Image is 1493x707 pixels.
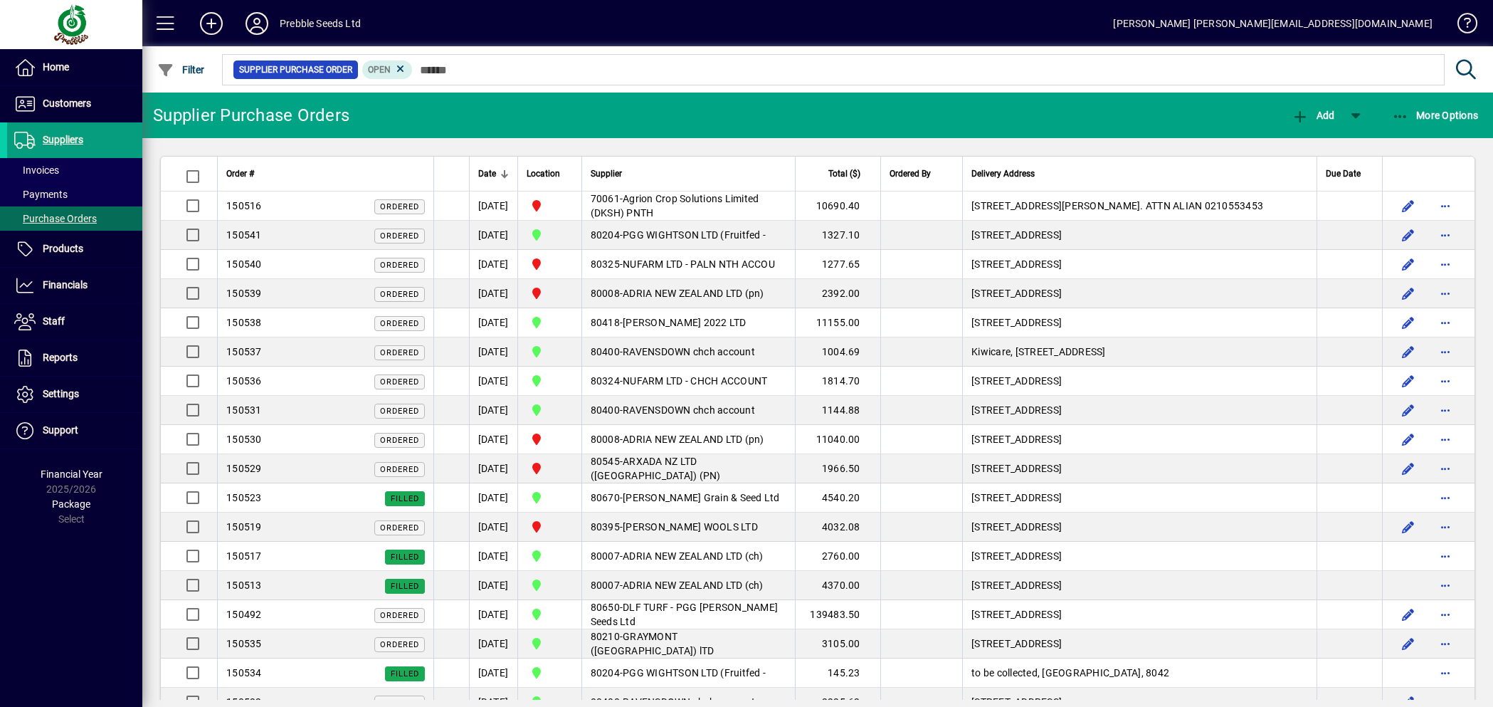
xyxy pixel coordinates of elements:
button: Edit [1397,282,1420,305]
span: 80008 [591,288,620,299]
button: More options [1434,399,1457,421]
span: NUFARM LTD - PALN NTH ACCOU [623,258,775,270]
button: More options [1434,311,1457,334]
td: 4370.00 [795,571,880,600]
span: 80007 [591,550,620,562]
td: - [581,337,795,367]
a: Knowledge Base [1447,3,1475,49]
span: CHRISTCHURCH [527,635,573,652]
div: Due Date [1326,166,1373,182]
span: CHRISTCHURCH [527,372,573,389]
td: 2760.00 [795,542,880,571]
td: - [581,192,795,221]
button: More options [1434,603,1457,626]
span: PGG WIGHTSON LTD (Fruitfed - [623,229,766,241]
a: Support [7,413,142,449]
span: ADRIA NEW ZEALAND LTD (ch) [623,580,764,591]
span: 150530 [226,434,262,445]
span: CHRISTCHURCH [527,606,573,623]
td: - [581,279,795,308]
span: PALMERSTON NORTH [527,256,573,273]
button: More options [1434,370,1457,392]
span: PALMERSTON NORTH [527,197,573,214]
button: More options [1434,486,1457,509]
span: [PERSON_NAME] WOOLS LTD [623,521,758,533]
span: Filter [157,64,205,75]
span: [PERSON_NAME] 2022 LTD [623,317,746,328]
span: 150535 [226,638,262,649]
span: CHRISTCHURCH [527,664,573,681]
a: Customers [7,86,142,122]
span: 150513 [226,580,262,591]
span: Ordered [380,377,419,387]
td: [STREET_ADDRESS] [962,454,1317,483]
span: Due Date [1326,166,1361,182]
td: - [581,367,795,396]
span: Ordered [380,407,419,416]
span: 80400 [591,404,620,416]
div: Supplier Purchase Orders [153,104,349,127]
span: 80204 [591,229,620,241]
td: - [581,571,795,600]
span: 80545 [591,456,620,467]
span: CHRISTCHURCH [527,343,573,360]
span: Ordered [380,348,419,357]
span: PALMERSTON NORTH [527,431,573,448]
button: Add [189,11,234,36]
span: Home [43,61,69,73]
span: Invoices [14,164,59,176]
button: Edit [1397,428,1420,451]
span: ADRIA NEW ZEALAND LTD (ch) [623,550,764,562]
span: PALMERSTON NORTH [527,518,573,535]
span: 150541 [226,229,262,241]
span: Staff [43,315,65,327]
td: to be collected, [GEOGRAPHIC_DATA], 8042 [962,659,1317,688]
span: Products [43,243,83,254]
span: CHRISTCHURCH [527,548,573,565]
td: [DATE] [469,337,517,367]
span: Financial Year [41,468,102,480]
span: NUFARM LTD - CHCH ACCOUNT [623,375,767,387]
span: 150517 [226,550,262,562]
span: Filled [391,552,419,562]
td: [STREET_ADDRESS] [962,396,1317,425]
span: Ordered By [890,166,931,182]
td: 4032.08 [795,513,880,542]
button: Edit [1397,632,1420,655]
button: Edit [1397,515,1420,538]
button: More options [1434,253,1457,276]
td: [DATE] [469,659,517,688]
td: [DATE] [469,542,517,571]
span: 150519 [226,521,262,533]
td: [STREET_ADDRESS] [962,571,1317,600]
td: - [581,396,795,425]
td: [STREET_ADDRESS] [962,629,1317,659]
div: Ordered By [890,166,954,182]
span: 80210 [591,631,620,642]
span: 80670 [591,492,620,503]
span: 150529 [226,463,262,474]
button: Edit [1397,457,1420,480]
td: [DATE] [469,192,517,221]
span: Open [368,65,391,75]
td: [DATE] [469,571,517,600]
div: Location [527,166,573,182]
a: Payments [7,182,142,206]
td: - [581,513,795,542]
span: Total ($) [828,166,860,182]
td: 1814.70 [795,367,880,396]
td: 1966.50 [795,454,880,483]
button: More options [1434,340,1457,363]
span: Ordered [380,640,419,649]
button: More options [1434,661,1457,684]
td: 11155.00 [795,308,880,337]
span: Ordered [380,290,419,299]
td: - [581,454,795,483]
td: - [581,629,795,659]
td: 3105.00 [795,629,880,659]
td: [STREET_ADDRESS] [962,600,1317,629]
td: [STREET_ADDRESS] [962,221,1317,250]
span: Ordered [380,261,419,270]
span: CHRISTCHURCH [527,402,573,419]
button: More options [1434,457,1457,480]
